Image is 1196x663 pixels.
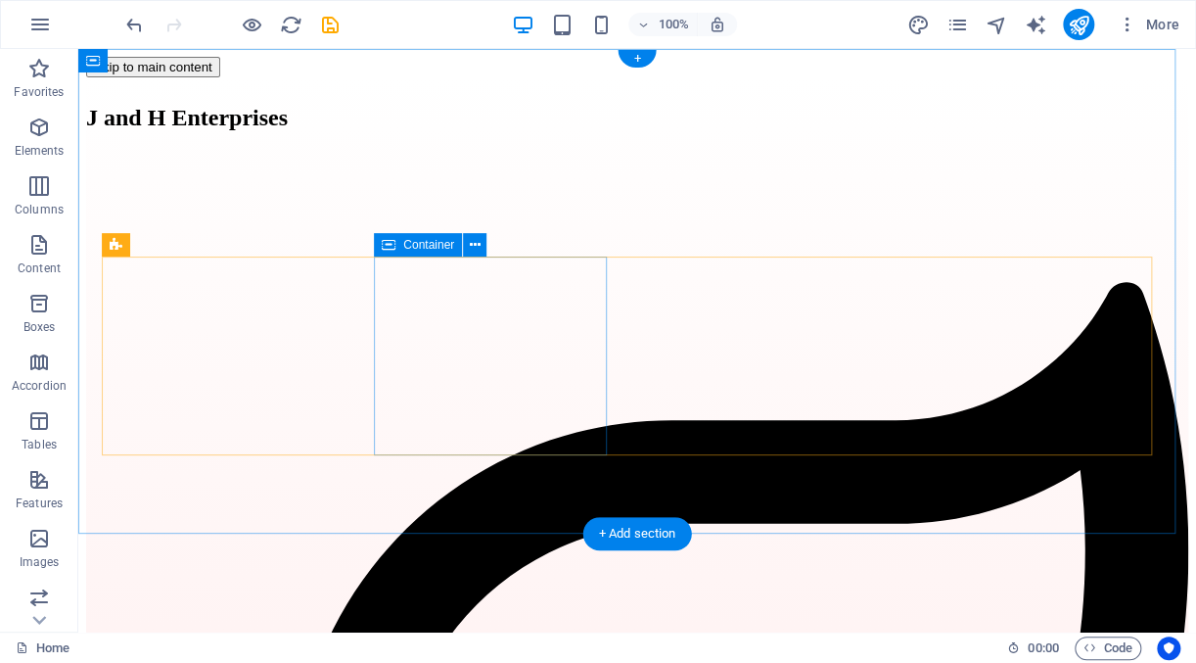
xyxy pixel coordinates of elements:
[1028,637,1058,660] span: 00 00
[1024,14,1046,36] i: AI Writer
[16,496,63,511] p: Features
[280,14,302,36] i: Reload page
[122,13,146,36] button: undo
[906,14,929,36] i: Design (Ctrl+Alt+Y)
[16,637,69,660] a: Click to cancel selection. Double-click to open Pages
[1118,15,1179,34] span: More
[618,50,656,68] div: +
[20,554,60,570] p: Images
[945,14,968,36] i: Pages (Ctrl+Alt+S)
[1075,637,1141,660] button: Code
[18,260,61,276] p: Content
[1157,637,1180,660] button: Usercentrics
[319,14,342,36] i: Save (Ctrl+S)
[123,14,146,36] i: Undo: Delete elements (Ctrl+Z)
[945,13,969,36] button: pages
[985,13,1008,36] button: navigator
[14,84,64,100] p: Favorites
[906,13,930,36] button: design
[12,378,67,394] p: Accordion
[318,13,342,36] button: save
[1024,13,1047,36] button: text_generator
[1083,637,1132,660] span: Code
[279,13,302,36] button: reload
[583,517,692,550] div: + Add section
[1007,637,1059,660] h6: Session time
[1110,9,1187,40] button: More
[22,437,57,452] p: Tables
[1063,9,1094,40] button: publish
[15,143,65,159] p: Elements
[985,14,1007,36] i: Navigator
[15,202,64,217] p: Columns
[403,239,454,251] span: Container
[23,319,56,335] p: Boxes
[1067,14,1089,36] i: Publish
[1041,640,1044,655] span: :
[628,13,698,36] button: 100%
[658,13,689,36] h6: 100%
[8,8,142,28] button: Skip to main content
